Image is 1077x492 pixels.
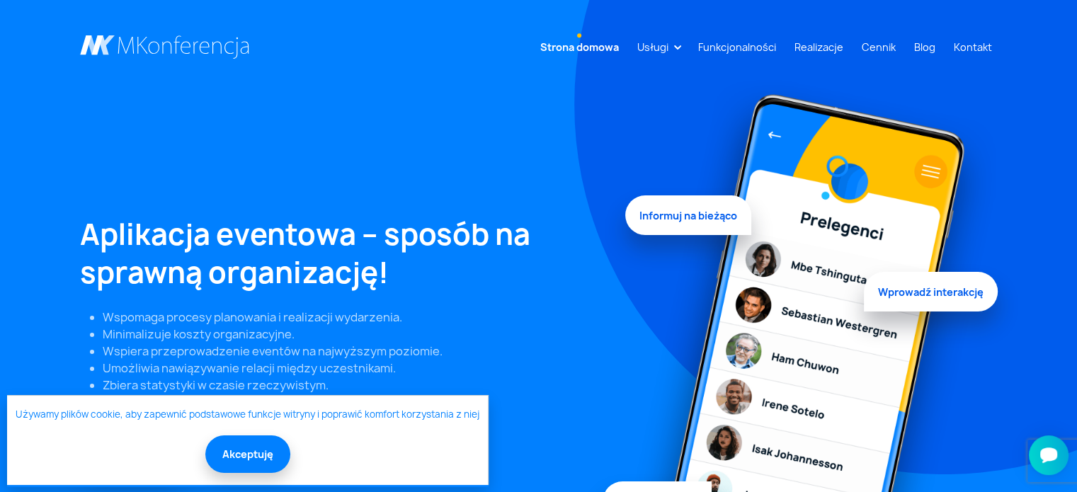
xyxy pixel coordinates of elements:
[205,435,290,473] button: Akceptuję
[789,34,849,60] a: Realizacje
[948,34,998,60] a: Kontakt
[1029,435,1069,475] iframe: Smartsupp widget button
[103,343,608,360] li: Wspiera przeprowadzenie eventów na najwyższym poziomie.
[908,34,941,60] a: Blog
[625,200,751,239] span: Informuj na bieżąco
[535,34,625,60] a: Strona domowa
[103,309,608,326] li: Wspomaga procesy planowania i realizacji wydarzenia.
[856,34,901,60] a: Cennik
[80,215,608,292] h1: Aplikacja eventowa – sposób na sprawną organizację!
[103,326,608,343] li: Minimalizuje koszty organizacyjne.
[693,34,782,60] a: Funkcjonalności
[103,360,608,377] li: Umożliwia nawiązywanie relacji między uczestnikami.
[864,268,998,307] span: Wprowadź interakcję
[16,408,479,422] a: Używamy plików cookie, aby zapewnić podstawowe funkcje witryny i poprawić komfort korzystania z niej
[632,34,674,60] a: Usługi
[103,377,608,394] li: Zbiera statystyki w czasie rzeczywistym.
